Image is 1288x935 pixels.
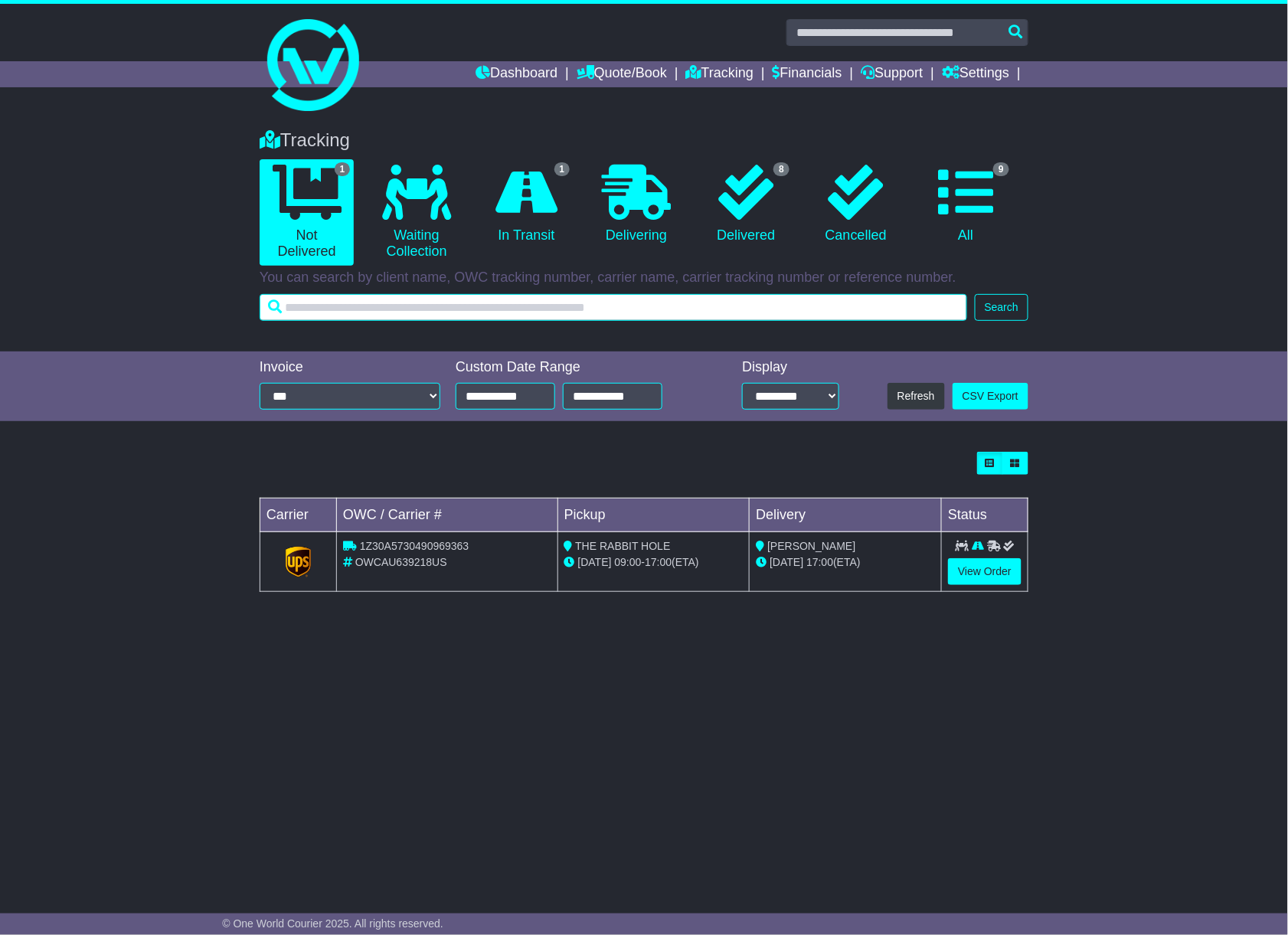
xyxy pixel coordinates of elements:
span: 1Z30A5730490969363 [360,540,469,552]
a: View Order [948,558,1022,585]
a: 9 All [919,159,1013,250]
a: 1 In Transit [479,159,574,250]
button: Search [975,294,1028,321]
span: THE RABBIT HOLE [575,540,670,552]
div: - (ETA) [564,554,744,570]
a: Tracking [686,61,754,87]
img: GetCarrierServiceLogo [286,547,312,577]
div: (ETA) [756,554,935,570]
a: Financials [773,61,842,87]
a: 8 Delivered [699,159,793,250]
span: OWCAU639218US [355,556,447,568]
a: CSV Export [953,383,1028,410]
a: Quote/Book [577,61,667,87]
span: [DATE] [578,556,612,568]
a: 1 Not Delivered [260,159,354,266]
span: [DATE] [770,556,803,568]
td: Status [942,499,1028,532]
a: Waiting Collection [369,159,463,266]
span: 1 [554,162,570,176]
div: Custom Date Range [456,359,701,376]
td: Pickup [557,499,750,532]
span: 17:00 [806,556,833,568]
span: © One World Courier 2025. All rights reserved. [222,917,443,930]
span: [PERSON_NAME] [767,540,855,552]
a: Settings [942,61,1009,87]
td: Carrier [260,499,337,532]
a: Support [861,61,924,87]
span: 17:00 [645,556,672,568]
a: Delivering [589,159,683,250]
a: Cancelled [809,159,903,250]
span: 1 [335,162,351,176]
span: 09:00 [615,556,642,568]
div: Display [742,359,839,376]
td: OWC / Carrier # [337,499,558,532]
span: 9 [993,162,1009,176]
div: Invoice [260,359,440,376]
p: You can search by client name, OWC tracking number, carrier name, carrier tracking number or refe... [260,270,1028,286]
td: Delivery [750,499,942,532]
a: Dashboard [476,61,557,87]
div: Tracking [252,129,1036,152]
span: 8 [773,162,789,176]
button: Refresh [888,383,945,410]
